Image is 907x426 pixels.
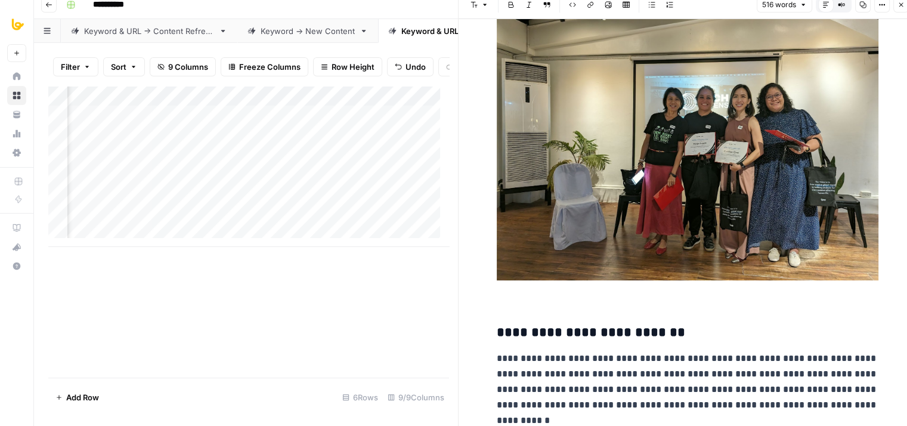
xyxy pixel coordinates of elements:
a: Browse [7,86,26,105]
button: Add Row [48,388,106,407]
span: Freeze Columns [239,61,301,73]
a: AirOps Academy [7,218,26,237]
div: 6 Rows [338,388,383,407]
a: Keyword -> New Content [237,19,378,43]
a: Keyword & URL -> Content Refresh V2 [378,19,567,43]
a: Usage [7,124,26,143]
button: Undo [387,57,434,76]
a: Home [7,67,26,86]
button: 9 Columns [150,57,216,76]
a: Keyword & URL -> Content Refresh [61,19,237,43]
span: Row Height [332,61,374,73]
button: Filter [53,57,98,76]
img: All About AI Logo [7,14,29,35]
span: Filter [61,61,80,73]
button: Workspace: All About AI [7,10,26,39]
button: What's new? [7,237,26,257]
button: Freeze Columns [221,57,308,76]
div: Keyword & URL -> Content Refresh V2 [401,25,543,37]
div: What's new? [8,238,26,256]
a: Your Data [7,105,26,124]
a: Settings [7,143,26,162]
span: Add Row [66,391,99,403]
span: Sort [111,61,126,73]
button: Row Height [313,57,382,76]
div: Keyword -> New Content [261,25,355,37]
span: 9 Columns [168,61,208,73]
span: Undo [405,61,426,73]
button: Sort [103,57,145,76]
button: Help + Support [7,257,26,276]
div: Keyword & URL -> Content Refresh [84,25,214,37]
div: 9/9 Columns [383,388,449,407]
